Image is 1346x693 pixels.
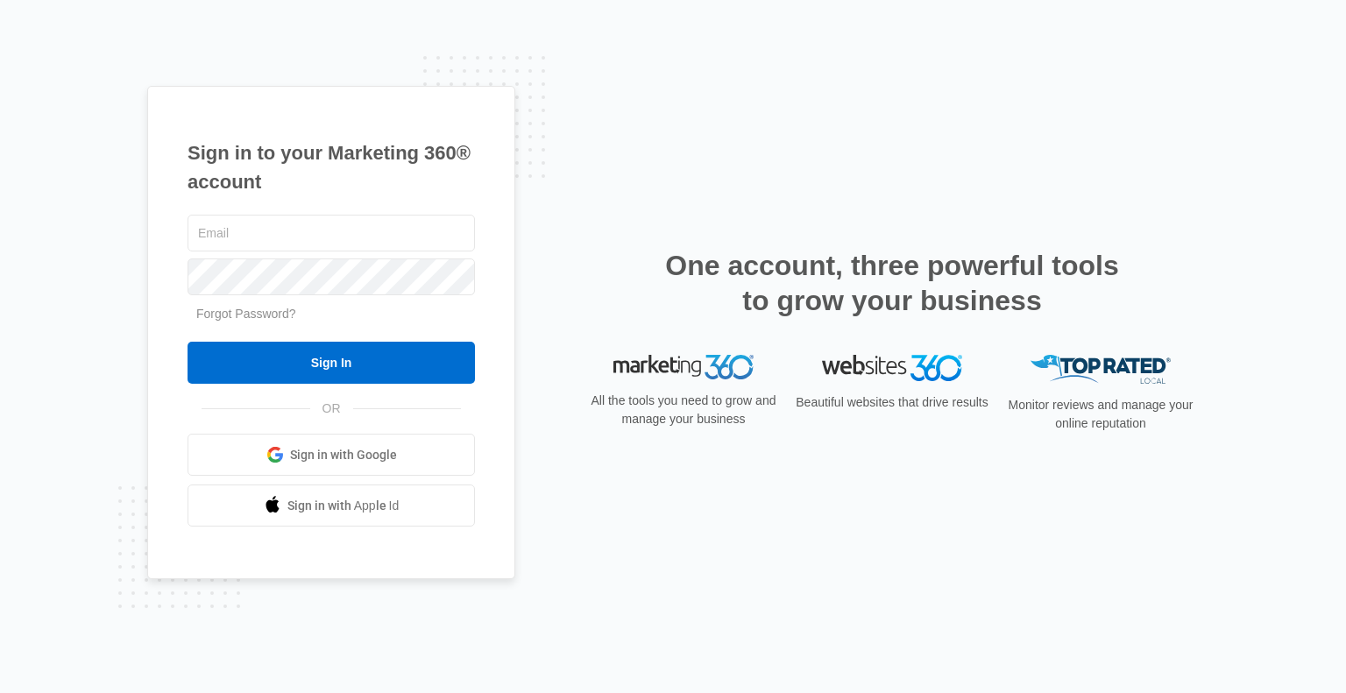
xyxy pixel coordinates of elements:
[660,248,1124,318] h2: One account, three powerful tools to grow your business
[188,484,475,527] a: Sign in with Apple Id
[822,355,962,380] img: Websites 360
[794,393,990,412] p: Beautiful websites that drive results
[1002,396,1199,433] p: Monitor reviews and manage your online reputation
[290,446,397,464] span: Sign in with Google
[310,400,353,418] span: OR
[188,215,475,251] input: Email
[188,342,475,384] input: Sign In
[585,392,782,428] p: All the tools you need to grow and manage your business
[188,434,475,476] a: Sign in with Google
[188,138,475,196] h1: Sign in to your Marketing 360® account
[1031,355,1171,384] img: Top Rated Local
[287,497,400,515] span: Sign in with Apple Id
[613,355,754,379] img: Marketing 360
[196,307,296,321] a: Forgot Password?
